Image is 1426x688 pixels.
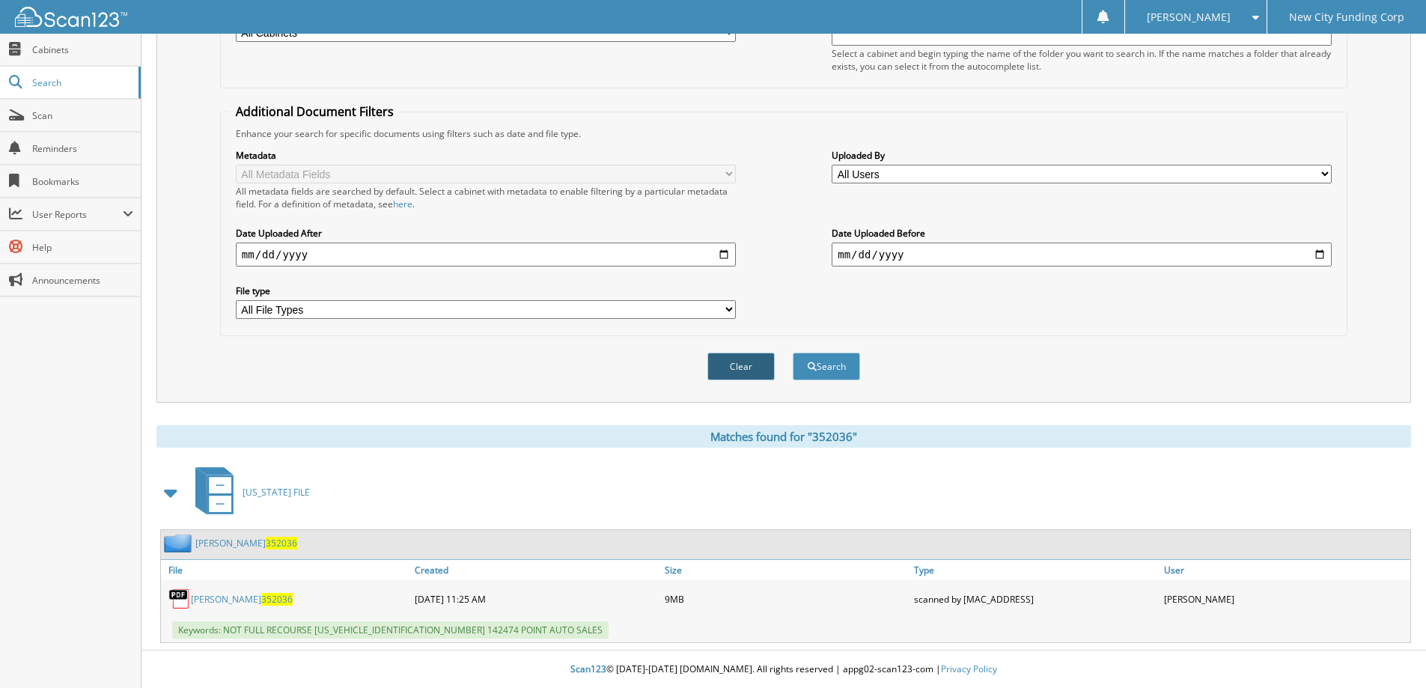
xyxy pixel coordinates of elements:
[832,47,1332,73] div: Select a cabinet and begin typing the name of the folder you want to search in. If the name match...
[141,651,1426,688] div: © [DATE]-[DATE] [DOMAIN_NAME]. All rights reserved | appg02-scan123-com |
[32,142,133,155] span: Reminders
[164,534,195,552] img: folder2.png
[172,621,609,639] span: Keywords: NOT FULL RECOURSE [US_VEHICLE_IDENTIFICATION_NUMBER] 142474 POINT AUTO SALES
[793,353,860,380] button: Search
[236,284,736,297] label: File type
[832,149,1332,162] label: Uploaded By
[191,593,293,606] a: [PERSON_NAME]352036
[261,593,293,606] span: 352036
[910,560,1160,580] a: Type
[1147,13,1231,22] span: [PERSON_NAME]
[236,149,736,162] label: Metadata
[186,463,310,522] a: [US_STATE] FILE
[156,425,1411,448] div: Matches found for "352036"
[393,198,412,210] a: here
[228,103,401,120] legend: Additional Document Filters
[910,584,1160,614] div: scanned by [MAC_ADDRESS]
[15,7,127,27] img: scan123-logo-white.svg
[32,109,133,122] span: Scan
[236,243,736,267] input: start
[570,663,606,675] span: Scan123
[832,243,1332,267] input: end
[243,486,310,499] span: [US_STATE] FILE
[1351,616,1426,688] iframe: Chat Widget
[236,227,736,240] label: Date Uploaded After
[161,560,411,580] a: File
[1160,560,1410,580] a: User
[661,560,911,580] a: Size
[1160,584,1410,614] div: [PERSON_NAME]
[266,537,297,550] span: 352036
[832,227,1332,240] label: Date Uploaded Before
[707,353,775,380] button: Clear
[168,588,191,610] img: PDF.png
[32,175,133,188] span: Bookmarks
[32,76,131,89] span: Search
[32,43,133,56] span: Cabinets
[1289,13,1404,22] span: New City Funding Corp
[228,127,1339,140] div: Enhance your search for specific documents using filters such as date and file type.
[195,537,297,550] a: [PERSON_NAME]352036
[32,208,123,221] span: User Reports
[661,584,911,614] div: 9MB
[236,185,736,210] div: All metadata fields are searched by default. Select a cabinet with metadata to enable filtering b...
[941,663,997,675] a: Privacy Policy
[411,560,661,580] a: Created
[32,241,133,254] span: Help
[32,274,133,287] span: Announcements
[411,584,661,614] div: [DATE] 11:25 AM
